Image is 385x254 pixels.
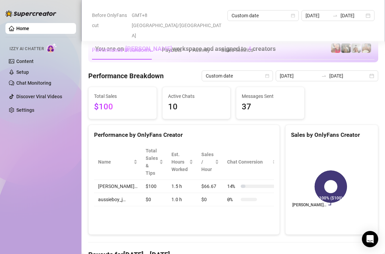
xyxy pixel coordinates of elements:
div: Performance by OnlyFans Creator [94,130,274,140]
span: 14 % [227,183,238,190]
div: Open Intercom Messenger [362,231,378,247]
span: Izzy AI Chatter [10,46,44,52]
span: Chat Conversion [227,158,271,166]
span: Before OnlyFans cut [92,10,128,30]
td: $0 [197,193,223,206]
a: Home [16,26,29,31]
span: Messages Sent [242,92,299,100]
h4: Performance Breakdown [88,71,164,81]
span: 37 [242,101,299,113]
input: Start date [280,72,318,80]
span: Name [98,158,132,166]
span: $100 [94,101,151,113]
div: Performance Breakdown [92,46,151,54]
span: Total Sales [94,92,151,100]
span: Custom date [232,10,295,21]
span: Custom date [206,71,269,81]
div: Sales by OnlyFans Creator [291,130,372,140]
a: Chat Monitoring [16,80,51,86]
img: logo-BBDzfeDw.svg [5,10,56,17]
div: Activity [192,46,210,54]
td: $100 [142,180,167,193]
a: Settings [16,107,34,113]
input: End date [329,72,368,80]
input: End date [341,12,364,19]
span: 10 [168,101,225,113]
th: Name [94,144,142,180]
a: Content [16,59,34,64]
span: 0 % [227,196,238,203]
td: 1.0 h [167,193,197,206]
span: GMT+8 [GEOGRAPHIC_DATA]/[GEOGRAPHIC_DATA] [132,10,223,41]
th: Total Sales & Tips [142,144,167,180]
td: [PERSON_NAME]… [94,180,142,193]
td: $66.67 [197,180,223,193]
span: Sales / Hour [201,151,214,173]
a: Setup [16,69,29,75]
span: swap-right [332,13,338,18]
td: 1.5 h [167,180,197,193]
th: Chat Conversion [223,144,280,180]
span: calendar [291,14,295,18]
td: aussieboy_j… [94,193,142,206]
span: Total Sales & Tips [146,147,158,177]
span: to [321,73,327,79]
div: Payouts [162,46,182,54]
span: to [332,13,338,18]
span: Active Chats [168,92,225,100]
td: $0 [142,193,167,206]
img: AI Chatter [47,43,57,53]
th: Sales / Hour [197,144,223,180]
input: Start date [306,12,329,19]
div: Est. Hours Worked [171,151,188,173]
div: Sales Metrics [221,46,253,54]
span: calendar [265,74,269,78]
a: Discover Viral Videos [16,94,62,99]
text: [PERSON_NAME]… [292,203,326,208]
span: swap-right [321,73,327,79]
